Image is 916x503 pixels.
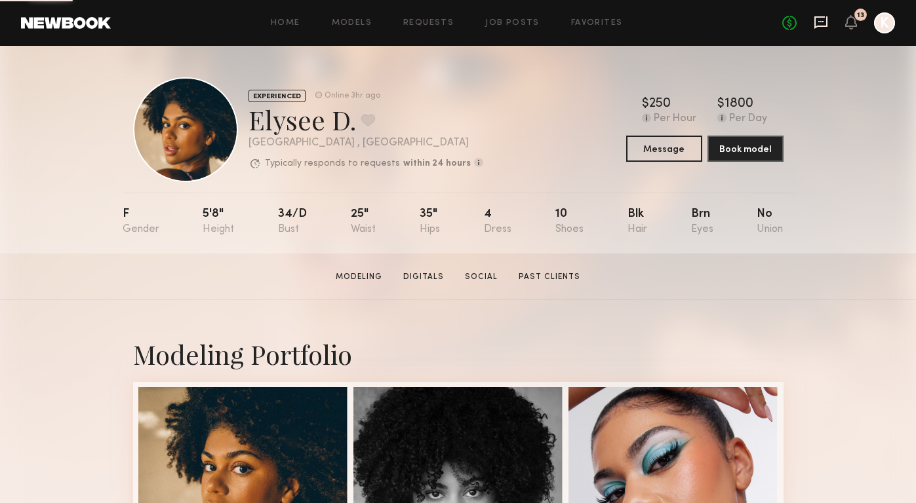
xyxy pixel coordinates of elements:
div: Brn [691,208,713,235]
a: K [874,12,895,33]
button: Book model [707,136,784,162]
div: 4 [484,208,511,235]
a: Home [271,19,300,28]
div: 34/d [278,208,307,235]
div: Elysee D. [249,102,483,137]
a: Models [332,19,372,28]
div: Modeling Portfolio [133,337,784,371]
a: Social [460,271,503,283]
div: 1800 [725,98,753,111]
a: Favorites [571,19,623,28]
a: Modeling [330,271,388,283]
div: 35" [420,208,440,235]
div: Per Hour [654,113,696,125]
a: Job Posts [485,19,540,28]
div: Per Day [729,113,767,125]
div: 5'8" [203,208,234,235]
div: 10 [555,208,584,235]
a: Requests [403,19,454,28]
p: Typically responds to requests [265,159,400,168]
div: 13 [857,12,864,19]
div: 25" [351,208,376,235]
div: $ [717,98,725,111]
b: within 24 hours [403,159,471,168]
div: F [123,208,159,235]
div: No [757,208,783,235]
button: Message [626,136,702,162]
a: Past Clients [513,271,586,283]
div: EXPERIENCED [249,90,306,102]
div: [GEOGRAPHIC_DATA] , [GEOGRAPHIC_DATA] [249,138,483,149]
div: Blk [627,208,647,235]
div: Online 3hr ago [325,92,380,100]
div: 250 [649,98,671,111]
div: $ [642,98,649,111]
a: Digitals [398,271,449,283]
